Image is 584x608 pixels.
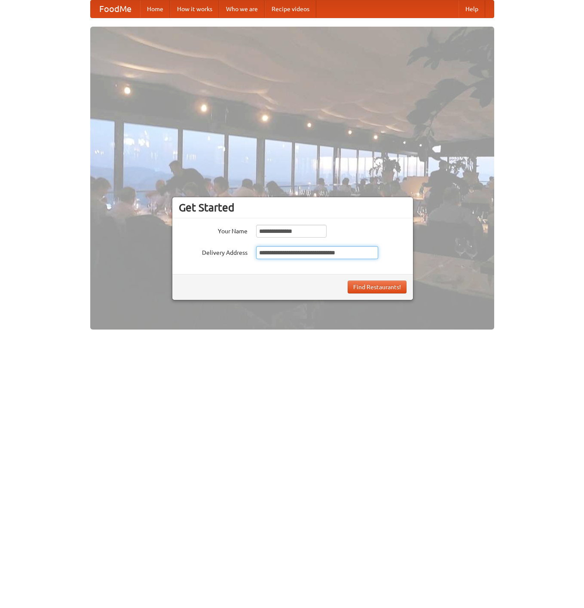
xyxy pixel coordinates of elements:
h3: Get Started [179,201,407,214]
a: Help [459,0,485,18]
label: Delivery Address [179,246,248,257]
label: Your Name [179,225,248,235]
button: Find Restaurants! [348,281,407,293]
a: FoodMe [91,0,140,18]
a: Who we are [219,0,265,18]
a: How it works [170,0,219,18]
a: Home [140,0,170,18]
a: Recipe videos [265,0,316,18]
